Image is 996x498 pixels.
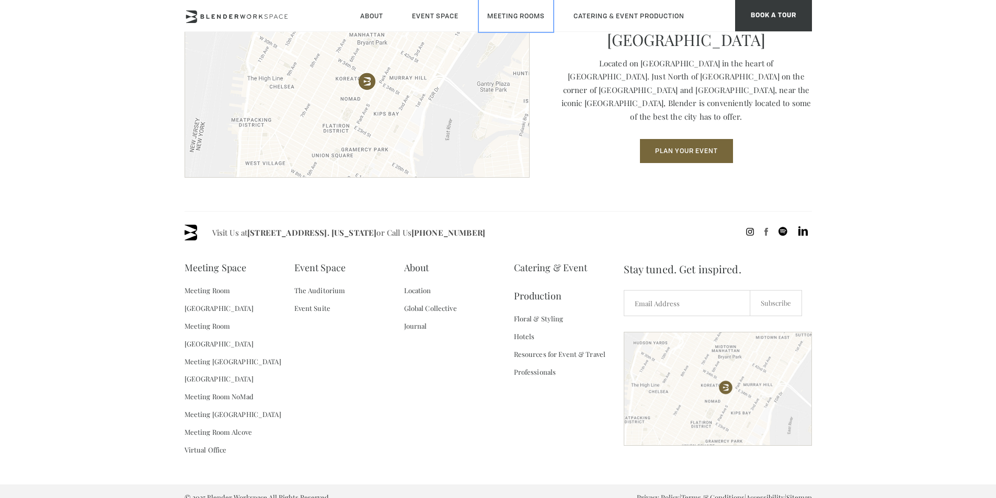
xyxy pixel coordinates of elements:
[212,225,485,240] span: Visit Us at or Call Us
[185,317,294,353] a: Meeting Room [GEOGRAPHIC_DATA]
[294,282,346,299] a: The Auditorium
[294,299,330,317] a: Event Suite
[561,30,812,49] p: [GEOGRAPHIC_DATA]
[411,227,485,238] a: [PHONE_NUMBER]
[561,57,812,124] p: Located on [GEOGRAPHIC_DATA] in the heart of [GEOGRAPHIC_DATA]. Just North of [GEOGRAPHIC_DATA] o...
[624,253,812,285] span: Stay tuned. Get inspired.
[514,310,564,328] a: Floral & Styling
[185,253,247,282] a: Meeting Space
[247,227,376,238] a: [STREET_ADDRESS]. [US_STATE]
[185,282,294,317] a: Meeting Room [GEOGRAPHIC_DATA]
[294,253,346,282] a: Event Space
[185,353,281,370] a: Meeting [GEOGRAPHIC_DATA]
[404,317,427,335] a: Journal
[185,406,281,423] a: Meeting [GEOGRAPHIC_DATA]
[640,139,733,163] button: Plan Your Event
[514,345,624,381] a: Resources for Event & Travel Professionals
[944,448,996,498] iframe: Chat Widget
[750,290,802,316] input: Subscribe
[514,328,535,345] a: Hotels
[404,282,431,299] a: Location
[404,299,457,317] a: Global Collective
[185,388,254,406] a: Meeting Room NoMad
[185,441,227,459] a: Virtual Office
[185,423,252,441] a: Meeting Room Alcove
[624,290,750,316] input: Email Address
[514,253,624,310] a: Catering & Event Production
[185,370,254,388] a: [GEOGRAPHIC_DATA]
[404,253,429,282] a: About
